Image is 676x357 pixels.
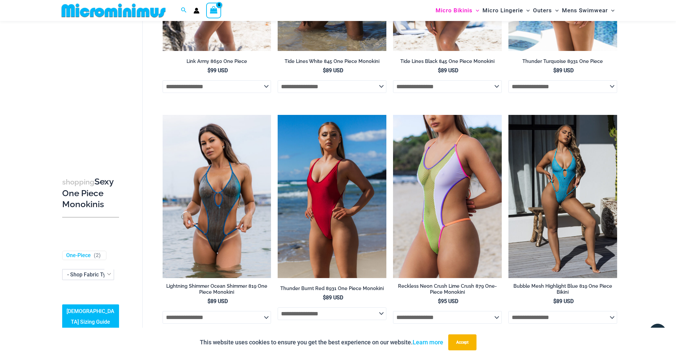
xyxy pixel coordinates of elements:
[59,3,168,18] img: MM SHOP LOGO FLAT
[206,3,221,18] a: View Shopping Cart, empty
[438,298,441,304] span: $
[393,115,502,278] a: Reckless Neon Crush Lime Crush 879 One Piece 09Reckless Neon Crush Lime Crush 879 One Piece 10Rec...
[508,115,617,278] img: Bubble Mesh Highlight Blue 819 One Piece 01
[278,285,386,294] a: Thunder Burnt Red 8931 One Piece Monokini
[508,283,617,298] a: Bubble Mesh Highlight Blue 819 One Piece Bikini
[323,294,343,301] bdi: 89 USD
[163,283,271,295] h2: Lightning Shimmer Ocean Shimmer 819 One Piece Monokini
[552,2,559,19] span: Menu Toggle
[163,58,271,67] a: Link Army 8650 One Piece
[323,67,326,74] span: $
[207,67,210,74] span: $
[553,298,574,304] bdi: 89 USD
[482,2,523,19] span: Micro Lingerie
[413,339,443,346] a: Learn more
[393,283,502,298] a: Reckless Neon Crush Lime Crush 879 One-Piece Monokini
[207,298,228,304] bdi: 89 USD
[438,67,458,74] bdi: 89 USD
[560,2,616,19] a: Mens SwimwearMenu ToggleMenu Toggle
[181,6,187,15] a: Search icon link
[278,58,386,67] a: Tide Lines White 845 One Piece Monokini
[194,8,200,14] a: Account icon link
[434,2,481,19] a: Micro BikinisMenu ToggleMenu Toggle
[96,252,99,258] span: 2
[433,1,617,20] nav: Site Navigation
[553,298,556,304] span: $
[533,2,552,19] span: Outers
[63,269,114,280] span: - Shop Fabric Type
[207,298,210,304] span: $
[393,58,502,65] h2: Tide Lines Black 845 One Piece Monokini
[393,283,502,295] h2: Reckless Neon Crush Lime Crush 879 One-Piece Monokini
[531,2,560,19] a: OutersMenu ToggleMenu Toggle
[163,115,271,278] img: Lightning Shimmer Glittering Dunes 819 One Piece Monokini 02
[393,58,502,67] a: Tide Lines Black 845 One Piece Monokini
[62,269,114,280] span: - Shop Fabric Type
[278,115,386,278] img: Thunder Burnt Red 8931 One piece 04
[163,283,271,298] a: Lightning Shimmer Ocean Shimmer 819 One Piece Monokini
[278,285,386,292] h2: Thunder Burnt Red 8931 One Piece Monokini
[67,271,112,278] span: - Shop Fabric Type
[323,67,343,74] bdi: 89 USD
[62,178,94,186] span: shopping
[62,22,122,156] iframe: TrustedSite Certified
[508,283,617,295] h2: Bubble Mesh Highlight Blue 819 One Piece Bikini
[62,176,119,210] h3: Sexy One Piece Monokinis
[278,115,386,278] a: Thunder Burnt Red 8931 One piece 04Thunder Burnt Red 8931 One piece 02Thunder Burnt Red 8931 One ...
[473,2,479,19] span: Menu Toggle
[278,58,386,65] h2: Tide Lines White 845 One Piece Monokini
[393,115,502,278] img: Reckless Neon Crush Lime Crush 879 One Piece 09
[508,58,617,67] a: Thunder Turquoise 8931 One Piece
[481,2,531,19] a: Micro LingerieMenu ToggleMenu Toggle
[553,67,556,74] span: $
[163,58,271,65] h2: Link Army 8650 One Piece
[323,294,326,301] span: $
[562,2,608,19] span: Mens Swimwear
[436,2,473,19] span: Micro Bikinis
[608,2,614,19] span: Menu Toggle
[207,67,228,74] bdi: 99 USD
[553,67,574,74] bdi: 89 USD
[438,298,458,304] bdi: 95 USD
[438,67,441,74] span: $
[94,252,101,259] span: ( )
[62,304,119,329] a: [DEMOGRAPHIC_DATA] Sizing Guide
[508,58,617,65] h2: Thunder Turquoise 8931 One Piece
[523,2,530,19] span: Menu Toggle
[163,115,271,278] a: Lightning Shimmer Glittering Dunes 819 One Piece Monokini 02Lightning Shimmer Glittering Dunes 81...
[66,252,91,259] a: One-Piece
[448,334,476,350] button: Accept
[200,337,443,347] p: This website uses cookies to ensure you get the best experience on our website.
[508,115,617,278] a: Bubble Mesh Highlight Blue 819 One Piece 01Bubble Mesh Highlight Blue 819 One Piece 03Bubble Mesh...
